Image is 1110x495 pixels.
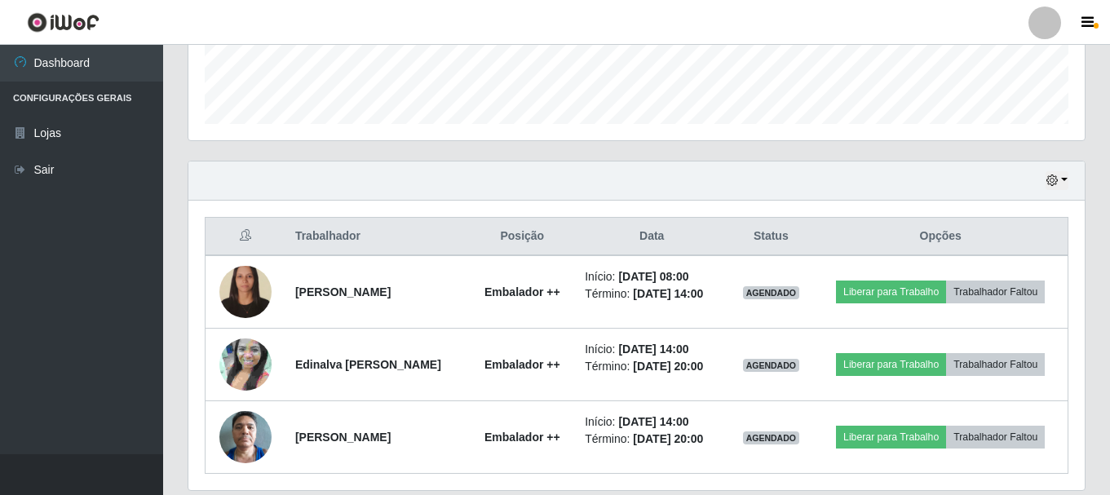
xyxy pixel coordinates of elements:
li: Término: [585,358,719,375]
span: AGENDADO [743,431,800,444]
th: Opções [813,218,1068,256]
strong: Edinalva [PERSON_NAME] [295,358,441,371]
th: Status [728,218,813,256]
button: Liberar para Trabalho [836,426,946,449]
button: Liberar para Trabalho [836,353,946,376]
li: Início: [585,268,719,285]
li: Início: [585,413,719,431]
img: CoreUI Logo [27,12,100,33]
time: [DATE] 20:00 [633,432,703,445]
span: AGENDADO [743,359,800,372]
strong: Embalador ++ [484,358,560,371]
strong: [PERSON_NAME] [295,431,391,444]
time: [DATE] 20:00 [633,360,703,373]
button: Trabalhador Faltou [946,281,1045,303]
li: Início: [585,341,719,358]
strong: Embalador ++ [484,431,560,444]
th: Trabalhador [285,218,470,256]
button: Liberar para Trabalho [836,281,946,303]
button: Trabalhador Faltou [946,426,1045,449]
li: Término: [585,285,719,303]
strong: Embalador ++ [484,285,560,298]
th: Posição [470,218,576,256]
li: Término: [585,431,719,448]
time: [DATE] 14:00 [618,415,688,428]
button: Trabalhador Faltou [946,353,1045,376]
img: 1749871315996.jpeg [219,257,272,328]
time: [DATE] 14:00 [633,287,703,300]
time: [DATE] 08:00 [618,270,688,283]
th: Data [575,218,728,256]
img: 1650687338616.jpeg [219,318,272,411]
span: AGENDADO [743,286,800,299]
time: [DATE] 14:00 [618,343,688,356]
strong: [PERSON_NAME] [295,285,391,298]
img: 1720641166740.jpeg [219,402,272,471]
